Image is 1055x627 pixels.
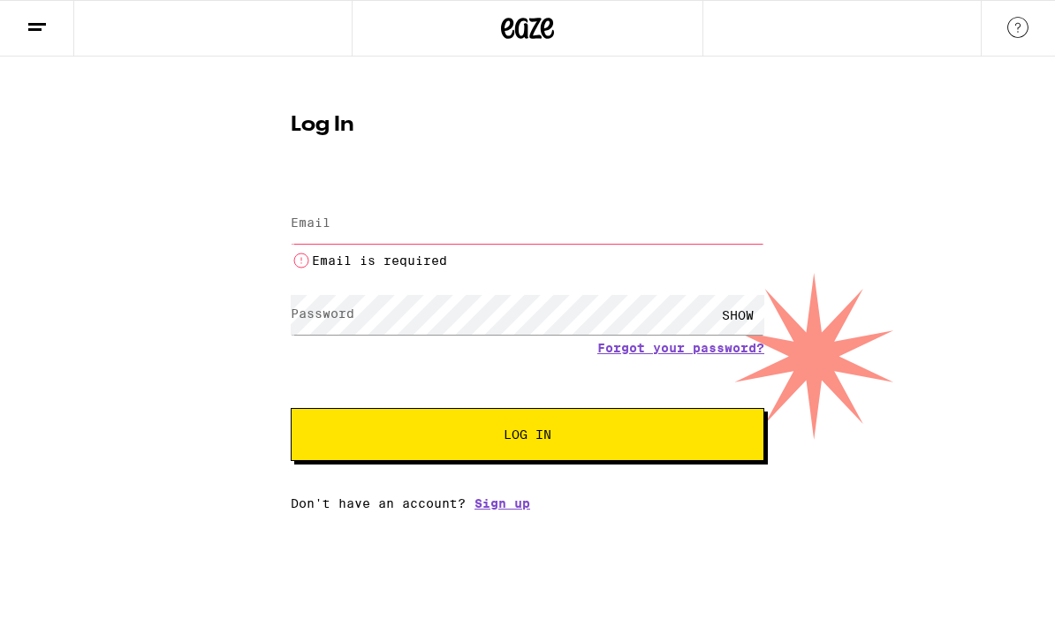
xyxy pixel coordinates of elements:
li: Email is required [291,250,764,271]
span: Log In [504,428,551,441]
a: Sign up [474,496,530,510]
a: Forgot your password? [597,341,764,355]
label: Email [291,215,330,230]
div: Don't have an account? [291,496,764,510]
button: Log In [291,408,764,461]
input: Email [291,204,764,244]
div: SHOW [711,295,764,335]
h1: Log In [291,115,764,136]
label: Password [291,306,354,321]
